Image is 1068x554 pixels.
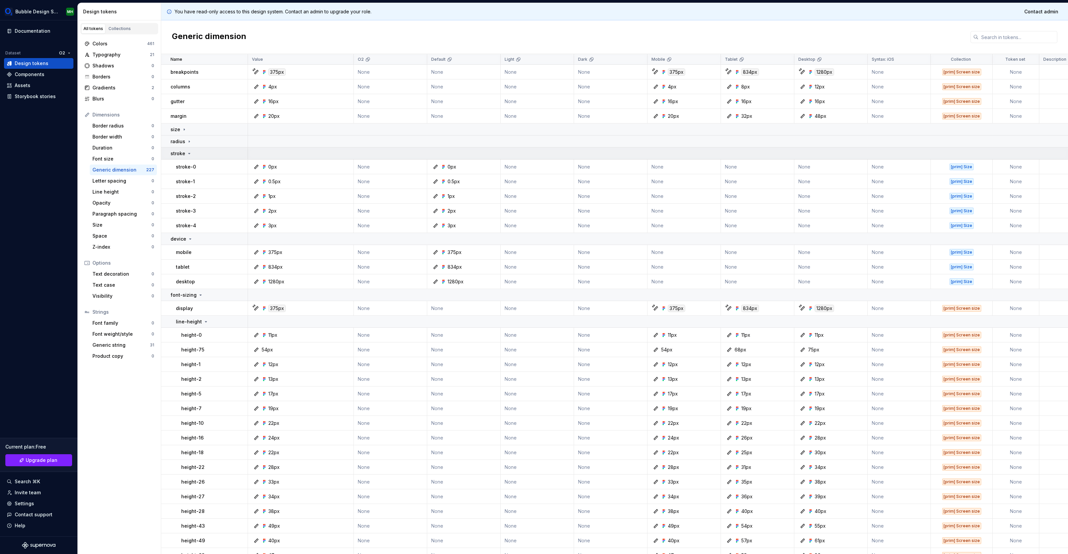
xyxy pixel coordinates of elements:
div: 375px [268,305,286,312]
div: 0.5px [268,178,281,185]
div: [prim] Size [950,278,974,285]
td: None [647,204,721,218]
div: 20px [268,113,280,119]
td: None [501,109,574,123]
div: Shadows [92,62,152,69]
div: [prim] Screen size [942,305,981,312]
td: None [721,174,794,189]
a: Blurs0 [82,93,157,104]
div: [prim] Size [950,178,974,185]
div: 0 [152,74,154,79]
td: None [868,174,931,189]
td: None [427,79,501,94]
div: Product copy [92,353,152,359]
td: None [354,94,427,109]
p: radius [171,138,185,145]
td: None [501,79,574,94]
td: None [501,174,574,189]
td: None [868,94,931,109]
div: 0 [152,282,154,288]
div: 0 [152,353,154,359]
p: Name [171,57,182,62]
div: 1280px [448,278,464,285]
a: Colors461 [82,38,157,49]
td: None [427,94,501,109]
td: None [993,328,1039,342]
td: None [721,260,794,274]
div: 0 [152,134,154,140]
div: Storybook stories [15,93,56,100]
td: None [354,65,427,79]
div: 16px [815,98,825,105]
td: None [501,204,574,218]
div: 0 [152,200,154,206]
div: 4px [668,83,677,90]
p: stroke-2 [176,193,196,200]
td: None [993,204,1039,218]
p: Description [1043,57,1066,62]
p: size [171,126,180,133]
div: 3px [268,222,277,229]
td: None [868,245,931,260]
td: None [868,160,931,174]
td: None [721,218,794,233]
td: None [354,160,427,174]
td: None [794,218,868,233]
div: 20px [668,113,679,119]
span: O2 [59,50,65,56]
div: 4px [268,83,277,90]
td: None [574,245,647,260]
div: Text case [92,282,152,288]
td: None [427,301,501,316]
div: 3px [448,222,456,229]
a: Letter spacing0 [90,176,157,186]
div: 0 [152,178,154,184]
td: None [993,260,1039,274]
p: stroke-1 [176,178,195,185]
p: height-0 [181,332,202,338]
div: [prim] Screen size [942,98,981,105]
div: 0px [448,164,456,170]
a: Supernova Logo [22,542,55,549]
td: None [501,65,574,79]
div: 375px [448,249,462,256]
td: None [794,245,868,260]
p: desktop [176,278,195,285]
td: None [993,160,1039,174]
div: 31 [150,342,154,348]
a: Font weight/style0 [90,329,157,339]
td: None [868,189,931,204]
a: Text decoration0 [90,269,157,279]
a: Font size0 [90,154,157,164]
div: 8px [741,83,750,90]
td: None [993,94,1039,109]
p: Mobile [651,57,665,62]
p: breakpoints [171,69,199,75]
input: Search in tokens... [979,31,1057,43]
div: 0 [152,156,154,162]
div: Contact support [15,511,52,518]
div: 21 [150,52,154,57]
td: None [794,189,868,204]
div: Search ⌘K [15,478,40,485]
div: Generic dimension [92,167,146,173]
td: None [868,274,931,289]
div: 0 [152,123,154,128]
a: Line height0 [90,187,157,197]
td: None [868,260,931,274]
a: Assets [4,80,73,91]
td: None [868,301,931,316]
div: Space [92,233,152,239]
td: None [574,189,647,204]
td: None [354,79,427,94]
div: Font weight/style [92,331,152,337]
div: Font size [92,156,152,162]
td: None [993,109,1039,123]
td: None [647,189,721,204]
p: Value [252,57,263,62]
p: display [176,305,193,312]
td: None [427,109,501,123]
td: None [501,260,574,274]
div: [prim] Size [950,222,974,229]
a: Generic string31 [90,340,157,350]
